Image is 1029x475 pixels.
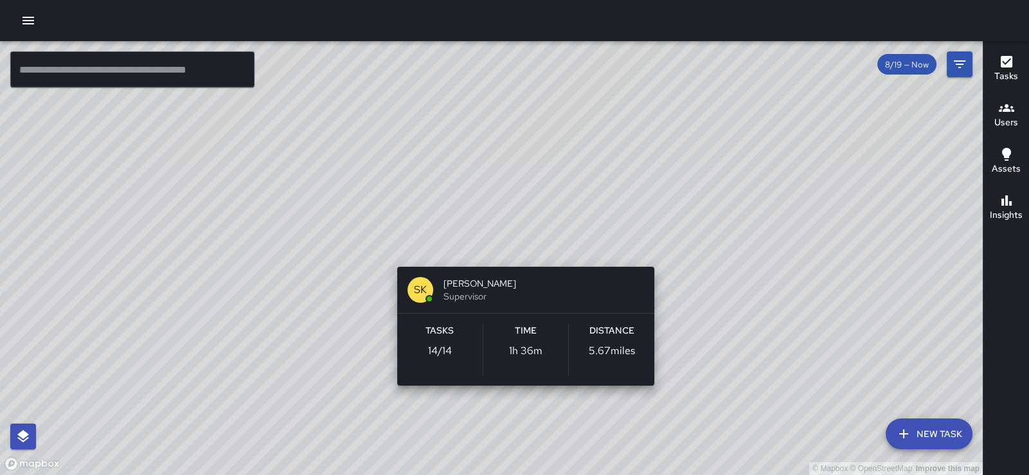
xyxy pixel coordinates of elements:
[443,290,644,303] span: Supervisor
[947,51,972,77] button: Filters
[509,343,542,359] p: 1h 36m
[589,324,634,338] h6: Distance
[983,46,1029,93] button: Tasks
[983,139,1029,185] button: Assets
[428,343,452,359] p: 14 / 14
[994,69,1018,84] h6: Tasks
[992,162,1021,176] h6: Assets
[990,208,1023,222] h6: Insights
[414,282,427,298] p: SK
[877,59,936,70] span: 8/19 — Now
[983,93,1029,139] button: Users
[515,324,537,338] h6: Time
[589,343,635,359] p: 5.67 miles
[443,277,644,290] span: [PERSON_NAME]
[397,267,654,386] button: SK[PERSON_NAME]SupervisorTasks14/14Time1h 36mDistance5.67miles
[983,185,1029,231] button: Insights
[994,116,1018,130] h6: Users
[886,418,972,449] button: New Task
[425,324,454,338] h6: Tasks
